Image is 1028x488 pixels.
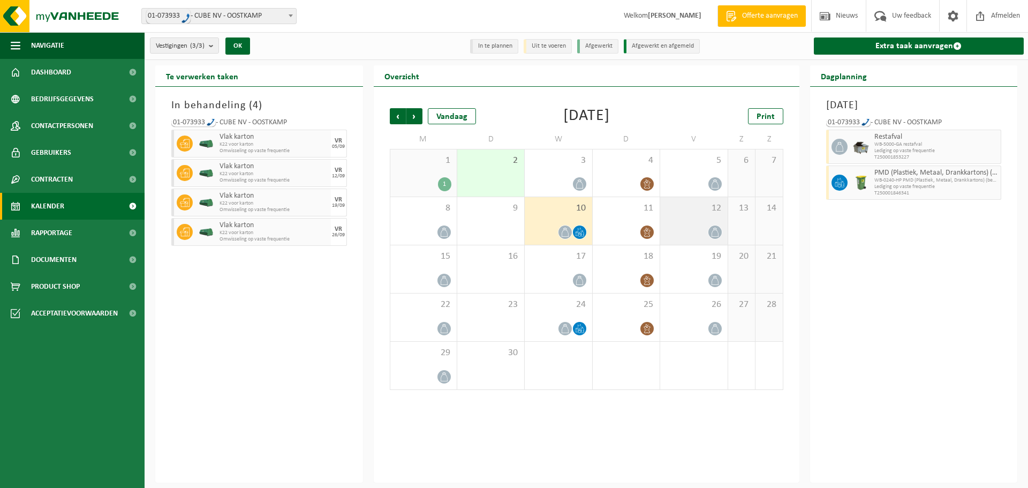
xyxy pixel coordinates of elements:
span: 27 [734,299,750,311]
td: M [390,130,457,149]
span: 21 [761,251,777,262]
span: Contactpersonen [31,112,93,139]
span: T250001853227 [874,154,999,161]
span: 9 [463,202,519,214]
img: HK-XK-22-GN-00 [198,199,214,207]
span: Contracten [31,166,73,193]
span: 22 [396,299,451,311]
strong: [PERSON_NAME] [648,12,701,20]
count: (3/3) [190,42,205,49]
span: 20 [734,251,750,262]
td: Z [728,130,755,149]
img: WB-0240-HPE-GN-50 [853,175,869,191]
span: K22 voor karton [220,171,328,177]
span: 6 [734,155,750,167]
a: Extra taak aanvragen [814,37,1024,55]
span: 25 [598,299,654,311]
h2: Dagplanning [810,65,878,86]
span: 12 [666,202,722,214]
span: 30 [463,347,519,359]
span: Dashboard [31,59,71,86]
div: VR [335,138,342,144]
span: 3 [530,155,586,167]
span: 13 [734,202,750,214]
a: Print [748,108,783,124]
img: HK-XK-22-GN-00 [198,228,214,236]
li: In te plannen [470,39,518,54]
span: T250001846341 [874,190,999,197]
span: Vlak karton [220,221,328,230]
span: Vlak karton [220,133,328,141]
span: 01-073933 - CUBE NV - OOSTKAMP [141,8,297,24]
span: 4 [253,100,259,111]
span: WB-0240-HP PMD (Plastiek, Metaal, Drankkartons) (bedrijven) [874,177,999,184]
td: Z [755,130,783,149]
span: Lediging op vaste frequentie [874,184,999,190]
span: K22 voor karton [220,200,328,207]
img: WB-5000-GAL-GY-01 [853,139,869,155]
span: Omwisseling op vaste frequentie [220,148,328,154]
span: Print [757,112,775,121]
span: 10 [530,202,586,214]
span: 2 [463,155,519,167]
span: 5 [666,155,722,167]
span: PMD (Plastiek, Metaal, Drankkartons) (bedrijven) [874,169,999,177]
span: Acceptatievoorwaarden [31,300,118,327]
span: 4 [598,155,654,167]
li: Afgewerkt [577,39,618,54]
span: Gebruikers [31,139,71,166]
div: VR [335,167,342,174]
span: 11 [598,202,654,214]
div: Call: 01-073933 [146,9,191,24]
span: 8 [396,202,451,214]
div: 19/09 [332,203,345,208]
span: Bedrijfsgegevens [31,86,94,112]
span: Navigatie [31,32,64,59]
span: 14 [761,202,777,214]
span: K22 voor karton [220,230,328,236]
span: K22 voor karton [220,141,328,148]
span: Omwisseling op vaste frequentie [220,207,328,213]
div: VR [335,226,342,232]
span: 26 [666,299,722,311]
span: Restafval [874,133,999,141]
img: HK-XK-22-GN-00 [198,169,214,177]
span: 17 [530,251,586,262]
h3: In behandeling ( ) [171,97,347,114]
span: Kalender [31,193,64,220]
span: Vestigingen [156,38,205,54]
span: 16 [463,251,519,262]
span: 19 [666,251,722,262]
h3: [DATE] [826,97,1002,114]
div: Call: 01-073933 [171,119,216,126]
span: Lediging op vaste frequentie [874,148,999,154]
span: Vlak karton [220,162,328,171]
td: D [593,130,660,149]
span: WB-5000-GA restafval [874,141,999,148]
img: HK-XK-22-GN-00 [198,140,214,148]
div: - CUBE NV - OOSTKAMP [826,119,1002,130]
span: 24 [530,299,586,311]
span: Omwisseling op vaste frequentie [220,177,328,184]
div: VR [335,197,342,203]
span: 15 [396,251,451,262]
td: D [457,130,525,149]
span: Rapportage [31,220,72,246]
td: W [525,130,592,149]
span: 01-073933 - CUBE NV - OOSTKAMP [142,9,296,24]
span: Vlak karton [220,192,328,200]
td: V [660,130,728,149]
h2: Overzicht [374,65,430,86]
span: 29 [396,347,451,359]
span: Vorige [390,108,406,124]
h2: Te verwerken taken [155,65,249,86]
span: 7 [761,155,777,167]
a: Offerte aanvragen [717,5,806,27]
span: Omwisseling op vaste frequentie [220,236,328,243]
div: 12/09 [332,174,345,179]
div: 05/09 [332,144,345,149]
div: 26/09 [332,232,345,238]
button: OK [225,37,250,55]
span: Product Shop [31,273,80,300]
span: 28 [761,299,777,311]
